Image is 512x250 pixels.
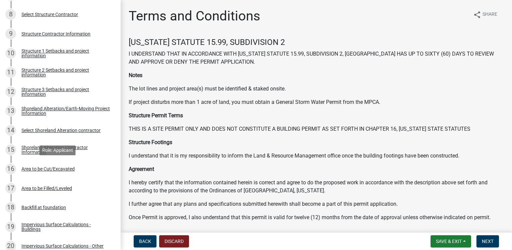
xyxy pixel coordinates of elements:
[129,112,183,119] strong: Structure Permit Terms
[21,167,75,171] div: Area to be Cut/Excavated
[5,202,16,213] div: 18
[21,186,72,191] div: Area to be Filled/Leveled
[21,68,110,77] div: Structure 2 Setbacks and project information
[431,235,471,247] button: Save & Exit
[129,8,260,24] h1: Terms and Conditions
[21,205,66,210] div: Backfill at foundation
[139,239,151,244] span: Back
[21,87,110,97] div: Structure 3 Setbacks and project information
[5,86,16,97] div: 12
[468,8,503,21] button: shareShare
[21,145,110,154] div: Shoreland Alteration Contractor Information
[129,72,142,78] strong: Notes
[21,49,110,58] div: Structure 1 Setbacks and project information
[129,179,504,195] p: I hereby certify that the information contained herein is correct and agree to do the proposed wo...
[21,32,90,36] div: Structure Contractor Information
[40,145,76,155] div: Role: Applicant
[129,125,504,133] p: THIS IS A SITE PERMIT ONLY AND DOES NOT CONSTITUTE A BUILDING PERMIT AS SET FORTH IN CHAPTER 16, ...
[21,222,110,232] div: Impervious Surface Calculations - Buildings
[476,235,499,247] button: Next
[5,222,16,232] div: 19
[5,106,16,116] div: 13
[21,128,101,133] div: Select Shoreland Alteration contractor
[159,235,189,247] button: Discard
[21,12,78,17] div: Select Structure Contractor
[473,11,481,19] i: share
[129,50,504,66] p: I UNDERSTAND THAT IN ACCORDANCE WITH [US_STATE] STATUTE 15.99, SUBDIVISION 2, [GEOGRAPHIC_DATA] H...
[129,152,504,160] p: I understand that it is my responsibility to inform the Land & Resource Management office once th...
[5,28,16,39] div: 9
[129,85,504,93] p: The lot lines and project area(s) must be identified & staked onsite.
[5,67,16,78] div: 11
[5,48,16,59] div: 10
[5,144,16,155] div: 15
[129,166,154,172] strong: Agreement
[129,200,504,208] p: I further agree that any plans and specifications submitted herewith shall become a part of this ...
[5,9,16,20] div: 8
[21,106,110,116] div: Shoreland Alteration/Earth-Moving Project Information
[129,98,504,106] p: If project disturbs more than 1 acre of land, you must obtain a General Storm Water Permit from t...
[5,125,16,136] div: 14
[129,213,504,222] p: Once Permit is approved, I also understand that this permit is valid for twelve (12) months from ...
[134,235,156,247] button: Back
[483,11,497,19] span: Share
[436,239,462,244] span: Save & Exit
[21,244,104,248] div: Impervious Surface Calculations - Other
[129,139,172,145] strong: Structure Footings
[129,38,504,47] h4: [US_STATE] STATUTE 15.99, SUBDIVISION 2
[5,164,16,174] div: 16
[482,239,494,244] span: Next
[5,183,16,194] div: 17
